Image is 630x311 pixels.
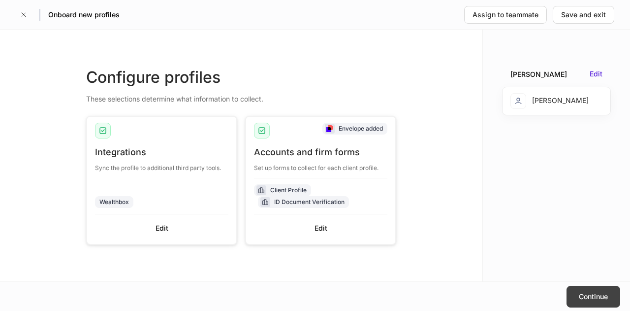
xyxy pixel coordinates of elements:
div: Accounts and firm forms [254,146,387,158]
div: Edit [315,223,327,233]
div: Continue [579,292,608,302]
div: [PERSON_NAME] [510,93,589,109]
button: Save and exit [553,6,614,24]
button: Edit [254,220,387,236]
h5: Onboard new profiles [48,10,120,20]
div: Save and exit [561,10,606,20]
div: These selections determine what information to collect. [86,88,396,104]
div: Sync the profile to additional third party tools. [95,158,228,172]
div: Wealthbox [99,197,129,207]
div: ID Document Verification [274,197,345,207]
div: Client Profile [270,185,307,195]
div: Configure profiles [86,67,396,88]
button: Edit [95,220,228,236]
div: Assign to teammate [472,10,538,20]
div: Integrations [95,146,228,158]
button: Edit [590,69,602,79]
div: [PERSON_NAME] [510,69,567,79]
button: Assign to teammate [464,6,547,24]
div: Envelope added [339,124,383,133]
div: Set up forms to collect for each client profile. [254,158,387,172]
div: Edit [156,223,168,233]
button: Continue [567,286,620,308]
